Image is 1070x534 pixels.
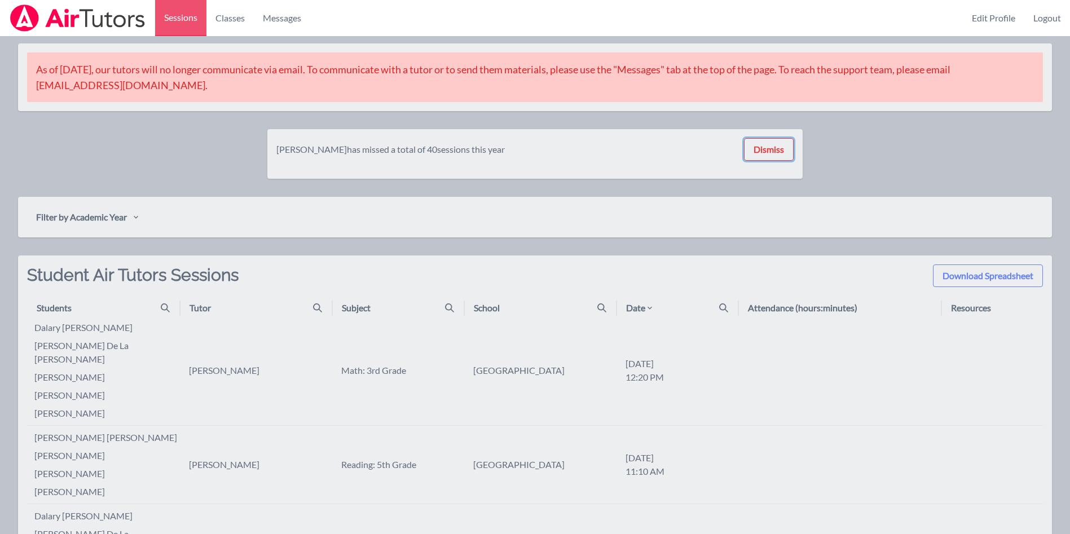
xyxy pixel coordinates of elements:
[933,264,1043,287] button: Download Spreadsheet
[464,316,617,426] td: [GEOGRAPHIC_DATA]
[626,301,654,315] div: Date
[34,389,179,402] li: [PERSON_NAME]
[617,426,738,504] td: [DATE] 11:10 AM
[180,316,332,426] td: [PERSON_NAME]
[27,264,239,301] h2: Student Air Tutors Sessions
[34,370,179,384] li: [PERSON_NAME]
[9,5,146,32] img: Airtutors Logo
[34,339,179,366] li: [PERSON_NAME] de la [PERSON_NAME]
[180,426,332,504] td: [PERSON_NAME]
[34,321,179,334] li: dalary [PERSON_NAME]
[27,52,1043,102] div: As of [DATE], our tutors will no longer communicate via email. To communicate with a tutor or to ...
[464,426,617,504] td: [GEOGRAPHIC_DATA]
[34,407,179,420] li: [PERSON_NAME]
[34,449,179,462] li: [PERSON_NAME]
[951,301,991,315] div: Resources
[34,467,179,480] li: [PERSON_NAME]
[263,11,301,25] span: Messages
[474,301,500,315] div: School
[276,143,505,156] div: [PERSON_NAME] has missed a total of 40 sessions this year
[744,138,794,161] button: Dismiss
[34,509,179,523] li: dalary [PERSON_NAME]
[34,431,179,444] li: [PERSON_NAME] [PERSON_NAME]
[748,301,857,315] div: Attendance (hours:minutes)
[37,301,72,315] div: Students
[27,206,147,228] button: Filter by Academic Year
[190,301,211,315] div: Tutor
[342,301,371,315] div: Subject
[332,426,464,504] td: Reading: 5th Grade
[617,316,738,426] td: [DATE] 12:20 PM
[34,485,179,498] li: [PERSON_NAME]
[332,316,464,426] td: Math: 3rd Grade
